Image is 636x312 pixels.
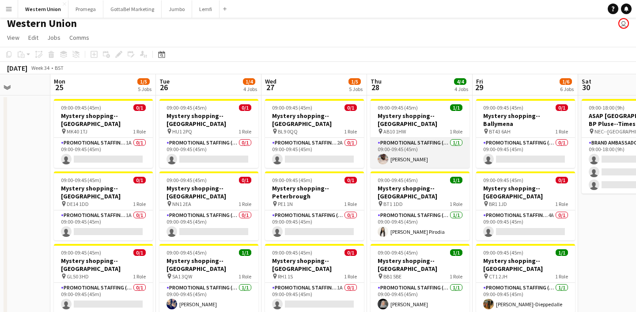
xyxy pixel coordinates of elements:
[4,32,23,43] a: View
[7,34,19,42] span: View
[159,138,258,168] app-card-role: Promotional Staffing (Mystery Shopper)0/109:00-09:45 (45m)
[67,128,87,135] span: MK40 1TJ
[159,99,258,168] app-job-card: 09:00-09:45 (45m)0/1Mystery shopping--[GEOGRAPHIC_DATA] HU1 2PQ1 RolePromotional Staffing (Myster...
[371,99,469,168] div: 09:00-09:45 (45m)1/1Mystery shopping--[GEOGRAPHIC_DATA] AB10 1HW1 RolePromotional Staffing (Myste...
[454,86,468,92] div: 4 Jobs
[44,32,64,43] a: Jobs
[138,86,151,92] div: 5 Jobs
[476,171,575,240] app-job-card: 09:00-09:45 (45m)0/1Mystery shopping--[GEOGRAPHIC_DATA] BR1 1JD1 RolePromotional Staffing (Myster...
[272,249,312,256] span: 09:00-09:45 (45m)
[67,273,89,280] span: GL50 3HD
[7,64,27,72] div: [DATE]
[25,32,42,43] a: Edit
[489,128,511,135] span: BT43 6AH
[265,138,364,168] app-card-role: Promotional Staffing (Mystery Shopper)2A0/109:00-09:45 (45m)
[243,86,257,92] div: 4 Jobs
[483,104,523,111] span: 09:00-09:45 (45m)
[172,128,192,135] span: HU1 2PQ
[383,128,406,135] span: AB10 1HW
[192,0,220,18] button: Lemfi
[265,171,364,240] app-job-card: 09:00-09:45 (45m)0/1Mystery shopping--Peterbrough PE1 1N1 RolePromotional Staffing (Mystery Shopp...
[265,99,364,168] app-job-card: 09:00-09:45 (45m)0/1Mystery shopping--[GEOGRAPHIC_DATA] BL9 0QQ1 RolePromotional Staffing (Myster...
[133,104,146,111] span: 0/1
[589,104,625,111] span: 09:00-18:00 (9h)
[618,18,629,29] app-user-avatar: Booking & Talent Team
[450,128,462,135] span: 1 Role
[47,34,61,42] span: Jobs
[383,201,403,207] span: BT1 1DD
[265,112,364,128] h3: Mystery shopping--[GEOGRAPHIC_DATA]
[450,249,462,256] span: 1/1
[18,0,68,18] button: Western Union
[560,78,572,85] span: 1/6
[159,210,258,240] app-card-role: Promotional Staffing (Mystery Shopper)0/109:00-09:45 (45m)
[239,177,251,183] span: 0/1
[61,249,101,256] span: 09:00-09:45 (45m)
[371,77,382,85] span: Thu
[378,249,418,256] span: 09:00-09:45 (45m)
[476,257,575,273] h3: Mystery shopping--[GEOGRAPHIC_DATA]
[556,104,568,111] span: 0/1
[378,177,418,183] span: 09:00-09:45 (45m)
[582,77,591,85] span: Sat
[159,184,258,200] h3: Mystery shopping--[GEOGRAPHIC_DATA]
[137,78,150,85] span: 1/5
[239,104,251,111] span: 0/1
[344,177,357,183] span: 0/1
[133,249,146,256] span: 0/1
[383,273,401,280] span: BB1 5BE
[7,17,77,30] h1: Western Union
[159,171,258,240] div: 09:00-09:45 (45m)0/1Mystery shopping--[GEOGRAPHIC_DATA] NN1 2EA1 RolePromotional Staffing (Myster...
[265,184,364,200] h3: Mystery shopping--Peterbrough
[167,104,207,111] span: 09:00-09:45 (45m)
[371,171,469,240] app-job-card: 09:00-09:45 (45m)1/1Mystery shopping--[GEOGRAPHIC_DATA] BT1 1DD1 RolePromotional Staffing (Myster...
[483,177,523,183] span: 09:00-09:45 (45m)
[371,138,469,168] app-card-role: Promotional Staffing (Mystery Shopper)1/109:00-09:45 (45m)[PERSON_NAME]
[278,128,298,135] span: BL9 0QQ
[238,201,251,207] span: 1 Role
[238,128,251,135] span: 1 Role
[133,273,146,280] span: 1 Role
[278,273,293,280] span: RH1 1S
[580,82,591,92] span: 30
[348,78,361,85] span: 1/5
[476,112,575,128] h3: Mystery shopping--Ballymena
[264,82,276,92] span: 27
[454,78,466,85] span: 4/4
[133,128,146,135] span: 1 Role
[476,99,575,168] app-job-card: 09:00-09:45 (45m)0/1Mystery shopping--Ballymena BT43 6AH1 RolePromotional Staffing (Mystery Shopp...
[54,138,153,168] app-card-role: Promotional Staffing (Mystery Shopper)1A0/109:00-09:45 (45m)
[475,82,483,92] span: 29
[344,249,357,256] span: 0/1
[369,82,382,92] span: 28
[54,99,153,168] div: 09:00-09:45 (45m)0/1Mystery shopping--[GEOGRAPHIC_DATA] MK40 1TJ1 RolePromotional Staffing (Myste...
[53,82,65,92] span: 25
[344,104,357,111] span: 0/1
[556,249,568,256] span: 1/1
[172,273,192,280] span: SA1 3QW
[450,273,462,280] span: 1 Role
[450,104,462,111] span: 1/1
[476,77,483,85] span: Fri
[239,249,251,256] span: 1/1
[371,184,469,200] h3: Mystery shopping--[GEOGRAPHIC_DATA]
[378,104,418,111] span: 09:00-09:45 (45m)
[29,65,51,71] span: Week 34
[167,177,207,183] span: 09:00-09:45 (45m)
[489,201,507,207] span: BR1 1JD
[238,273,251,280] span: 1 Role
[555,273,568,280] span: 1 Role
[159,257,258,273] h3: Mystery shopping--[GEOGRAPHIC_DATA]
[556,177,568,183] span: 0/1
[54,171,153,240] app-job-card: 09:00-09:45 (45m)0/1Mystery shopping--[GEOGRAPHIC_DATA] DE14 1DD1 RolePromotional Staffing (Myste...
[344,201,357,207] span: 1 Role
[272,104,312,111] span: 09:00-09:45 (45m)
[54,210,153,240] app-card-role: Promotional Staffing (Mystery Shopper)1A0/109:00-09:45 (45m)
[278,201,293,207] span: PE1 1N
[54,77,65,85] span: Mon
